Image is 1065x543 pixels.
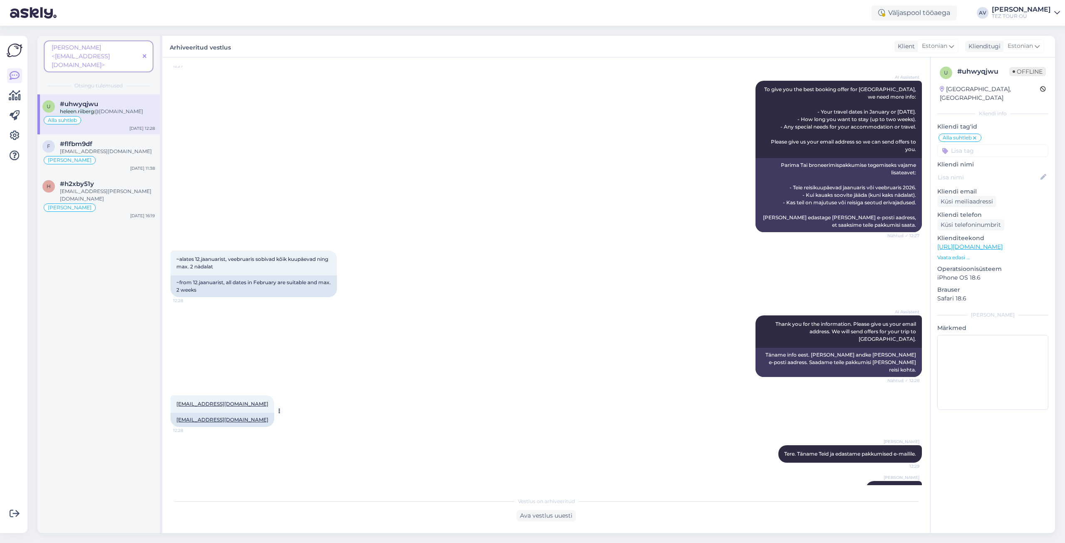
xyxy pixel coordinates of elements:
[937,243,1003,250] a: [URL][DOMAIN_NAME]
[888,309,919,315] span: AI Assistent
[47,143,50,149] span: f
[1008,42,1033,51] span: Estonian
[94,108,143,114] span: @[DOMAIN_NAME]
[60,100,98,108] span: #uhwyqjwu
[78,108,94,114] mark: riiberg
[937,234,1048,243] p: Klienditeekond
[943,135,972,140] span: Alla suhtleb
[517,510,576,521] div: Ava vestlus uuesti
[888,463,919,469] span: 12:29
[176,256,329,270] span: ~alates 12.jaanuarist, veebruaris sobivad kõik kuupäevad ning max. 2 nädalat
[173,298,204,304] span: 12:28
[60,188,151,202] span: [EMAIL_ADDRESS][PERSON_NAME][DOMAIN_NAME]
[894,42,915,51] div: Klient
[1009,67,1046,76] span: Offline
[937,285,1048,294] p: Brauser
[176,401,268,407] a: [EMAIL_ADDRESS][DOMAIN_NAME]
[130,213,155,219] div: [DATE] 16:19
[60,108,77,114] mark: heleen
[937,144,1048,157] input: Lisa tag
[48,118,77,123] span: Alla suhtleb
[7,42,22,58] img: Askly Logo
[47,183,51,189] span: h
[887,377,919,384] span: Nähtud ✓ 12:28
[937,219,1004,231] div: Küsi telefoninumbrit
[937,311,1048,319] div: [PERSON_NAME]
[872,5,957,20] div: Väljaspool tööaega
[176,417,268,423] a: [EMAIL_ADDRESS][DOMAIN_NAME]
[965,42,1001,51] div: Klienditugi
[173,427,204,434] span: 12:28
[60,140,92,148] span: #flfbm9df
[937,211,1048,219] p: Kliendi telefon
[60,148,152,154] span: [EMAIL_ADDRESS][DOMAIN_NAME]
[48,158,92,163] span: [PERSON_NAME]
[130,165,155,171] div: [DATE] 11:38
[170,41,231,52] label: Arhiveeritud vestlus
[937,265,1048,273] p: Operatsioonisüsteem
[74,82,123,89] span: Otsingu tulemused
[937,160,1048,169] p: Kliendi nimi
[884,439,919,445] span: [PERSON_NAME]
[48,205,92,210] span: [PERSON_NAME]
[977,7,988,19] div: AV
[938,173,1039,182] input: Lisa nimi
[887,233,919,239] span: Nähtud ✓ 12:27
[884,474,919,481] span: [PERSON_NAME]
[937,324,1048,332] p: Märkmed
[60,180,94,188] span: #h2xby51y
[47,103,51,109] span: u
[173,63,204,69] span: 12:27
[944,69,948,76] span: u
[755,348,922,377] div: Täname info eest. [PERSON_NAME] andke [PERSON_NAME] e-posti aadress. Saadame teile pakkumisi [PER...
[129,125,155,131] div: [DATE] 12:28
[992,6,1060,20] a: [PERSON_NAME]TEZ TOUR OÜ
[784,451,916,457] span: Tere. Täname Teid ja edastame pakkumised e-mailile.
[888,74,919,80] span: AI Assistent
[937,196,996,207] div: Küsi meiliaadressi
[77,108,78,114] span: .
[518,498,575,505] span: Vestlus on arhiveeritud
[957,67,1009,77] div: # uhwyqjwu
[937,273,1048,282] p: iPhone OS 18.6
[937,110,1048,117] div: Kliendi info
[755,158,922,232] div: Parima Tai broneerimispakkumise tegemiseks vajame lisateavet: - Teie reisikuupäevad jaanuaris või...
[922,42,947,51] span: Estonian
[992,13,1051,20] div: TEZ TOUR OÜ
[171,275,337,297] div: ~from 12.jaanuarist, all dates in February are suitable and max. 2 weeks
[52,44,110,69] span: [PERSON_NAME] <[EMAIL_ADDRESS][DOMAIN_NAME]>
[937,187,1048,196] p: Kliendi email
[937,122,1048,131] p: Kliendi tag'id
[937,254,1048,261] p: Vaata edasi ...
[937,294,1048,303] p: Safari 18.6
[764,86,917,152] span: To give you the best booking offer for [GEOGRAPHIC_DATA], we need more info: - Your travel dates ...
[775,321,917,342] span: Thank you for the information. Please give us your email address. We will send offers for your tr...
[992,6,1051,13] div: [PERSON_NAME]
[940,85,1040,102] div: [GEOGRAPHIC_DATA], [GEOGRAPHIC_DATA]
